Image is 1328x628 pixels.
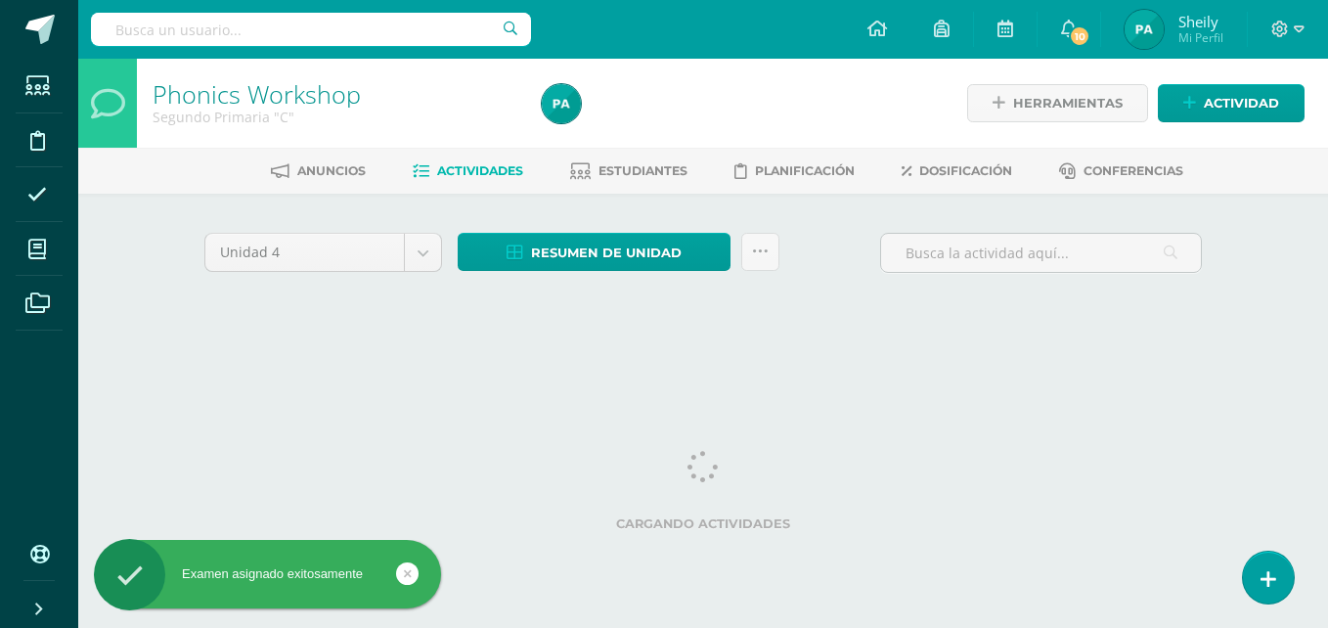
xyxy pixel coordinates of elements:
[1069,25,1090,47] span: 10
[919,163,1012,178] span: Dosificación
[734,156,855,187] a: Planificación
[297,163,366,178] span: Anuncios
[91,13,531,46] input: Busca un usuario...
[413,156,523,187] a: Actividades
[204,516,1202,531] label: Cargando actividades
[94,565,441,583] div: Examen asignado exitosamente
[1013,85,1123,121] span: Herramientas
[458,233,730,271] a: Resumen de unidad
[153,108,518,126] div: Segundo Primaria 'C'
[205,234,441,271] a: Unidad 4
[1125,10,1164,49] img: b0c5a64c46d61fd28d8de184b3c78043.png
[153,77,361,111] a: Phonics Workshop
[570,156,687,187] a: Estudiantes
[881,234,1201,272] input: Busca la actividad aquí...
[902,156,1012,187] a: Dosificación
[1084,163,1183,178] span: Conferencias
[271,156,366,187] a: Anuncios
[437,163,523,178] span: Actividades
[1178,12,1223,31] span: Sheily
[598,163,687,178] span: Estudiantes
[967,84,1148,122] a: Herramientas
[1204,85,1279,121] span: Actividad
[542,84,581,123] img: b0c5a64c46d61fd28d8de184b3c78043.png
[1178,29,1223,46] span: Mi Perfil
[220,234,389,271] span: Unidad 4
[1059,156,1183,187] a: Conferencias
[153,80,518,108] h1: Phonics Workshop
[531,235,682,271] span: Resumen de unidad
[755,163,855,178] span: Planificación
[1158,84,1305,122] a: Actividad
